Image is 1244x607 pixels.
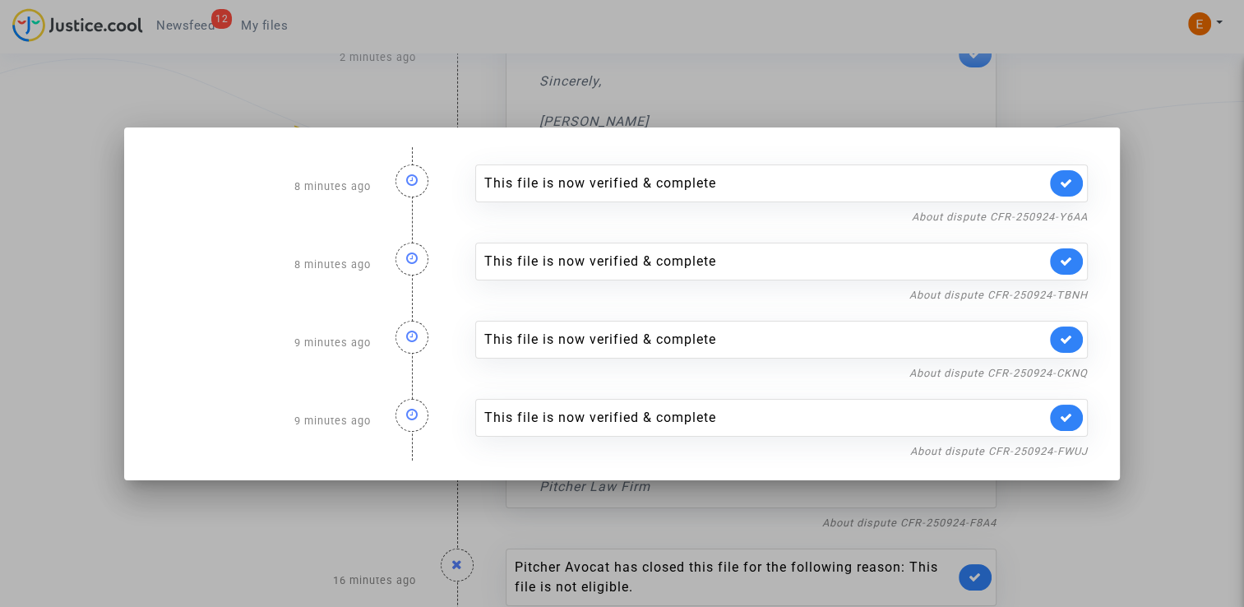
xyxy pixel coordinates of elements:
[484,252,1046,271] div: This file is now verified & complete
[909,367,1088,379] a: About dispute CFR-250924-CKNQ
[144,304,383,382] div: 9 minutes ago
[912,211,1088,223] a: About dispute CFR-250924-Y6AA
[910,445,1088,457] a: About dispute CFR-250924-FWUJ
[909,289,1088,301] a: About dispute CFR-250924-TBNH
[144,226,383,304] div: 8 minutes ago
[484,174,1046,193] div: This file is now verified & complete
[144,382,383,461] div: 9 minutes ago
[484,408,1046,428] div: This file is now verified & complete
[144,148,383,226] div: 8 minutes ago
[484,330,1046,350] div: This file is now verified & complete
